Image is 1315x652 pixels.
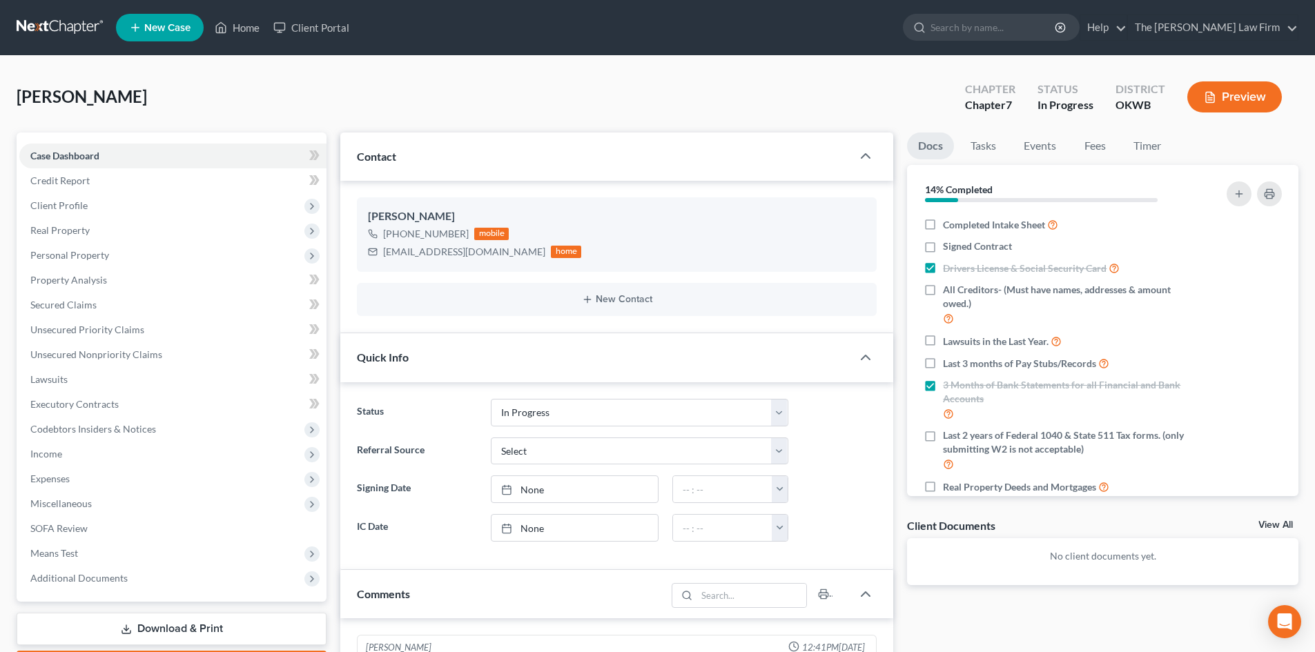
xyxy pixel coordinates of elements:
span: Real Property Deeds and Mortgages [943,480,1096,494]
input: Search by name... [931,14,1057,40]
a: Lawsuits [19,367,327,392]
a: None [491,476,658,502]
a: Fees [1073,132,1117,159]
div: In Progress [1038,97,1093,113]
span: Secured Claims [30,299,97,310]
span: Completed Intake Sheet [943,218,1045,232]
a: Unsecured Priority Claims [19,317,327,342]
span: SOFA Review [30,522,88,534]
span: Personal Property [30,249,109,261]
span: Codebtors Insiders & Notices [30,423,156,435]
a: Events [1013,132,1067,159]
a: Help [1080,15,1127,40]
span: Miscellaneous [30,497,92,509]
span: Real Property [30,224,90,236]
span: Credit Report [30,175,90,186]
span: Income [30,448,62,460]
a: Executory Contracts [19,392,327,417]
span: 7 [1006,98,1012,111]
div: [PERSON_NAME] [368,208,866,225]
span: Signed Contract [943,239,1012,253]
span: Client Profile [30,199,88,211]
span: Unsecured Nonpriority Claims [30,348,162,360]
input: -- : -- [673,476,772,502]
a: SOFA Review [19,516,327,541]
button: New Contact [368,294,866,305]
span: Last 3 months of Pay Stubs/Records [943,357,1096,371]
span: Lawsuits in the Last Year. [943,335,1049,348]
div: District [1116,81,1165,97]
label: IC Date [350,514,483,542]
label: Signing Date [350,475,483,503]
a: Unsecured Nonpriority Claims [19,342,327,367]
span: New Case [144,23,191,33]
span: Case Dashboard [30,150,99,161]
a: Case Dashboard [19,144,327,168]
label: Referral Source [350,437,483,465]
a: Secured Claims [19,293,327,317]
div: Client Documents [907,518,995,533]
button: Preview [1187,81,1282,112]
span: 3 Months of Bank Statements for all Financial and Bank Accounts [943,378,1189,406]
a: Timer [1122,132,1172,159]
p: No client documents yet. [918,549,1287,563]
span: Unsecured Priority Claims [30,324,144,335]
a: None [491,515,658,541]
span: Last 2 years of Federal 1040 & State 511 Tax forms. (only submitting W2 is not acceptable) [943,428,1189,456]
a: The [PERSON_NAME] Law Firm [1128,15,1298,40]
strong: 14% Completed [925,184,993,195]
span: Quick Info [357,350,409,364]
div: Chapter [965,81,1015,97]
div: [PHONE_NUMBER] [383,227,469,241]
span: Additional Documents [30,572,128,584]
div: Chapter [965,97,1015,113]
div: OKWB [1116,97,1165,113]
div: mobile [474,228,509,240]
span: Comments [357,587,410,600]
a: Home [208,15,266,40]
span: Means Test [30,547,78,559]
a: Credit Report [19,168,327,193]
div: Status [1038,81,1093,97]
span: Contact [357,150,396,163]
span: Expenses [30,473,70,484]
div: home [551,246,581,258]
span: All Creditors- (Must have names, addresses & amount owed.) [943,283,1189,310]
a: Client Portal [266,15,356,40]
div: Open Intercom Messenger [1268,605,1301,638]
span: Drivers License & Social Security Card [943,261,1107,275]
a: Property Analysis [19,268,327,293]
input: -- : -- [673,515,772,541]
input: Search... [697,584,807,607]
span: Property Analysis [30,274,107,286]
span: Executory Contracts [30,398,119,410]
a: Docs [907,132,954,159]
a: View All [1258,520,1293,530]
a: Download & Print [17,613,327,645]
div: [EMAIL_ADDRESS][DOMAIN_NAME] [383,245,545,259]
label: Status [350,399,483,426]
a: Tasks [960,132,1007,159]
span: [PERSON_NAME] [17,86,147,106]
span: Lawsuits [30,373,68,385]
